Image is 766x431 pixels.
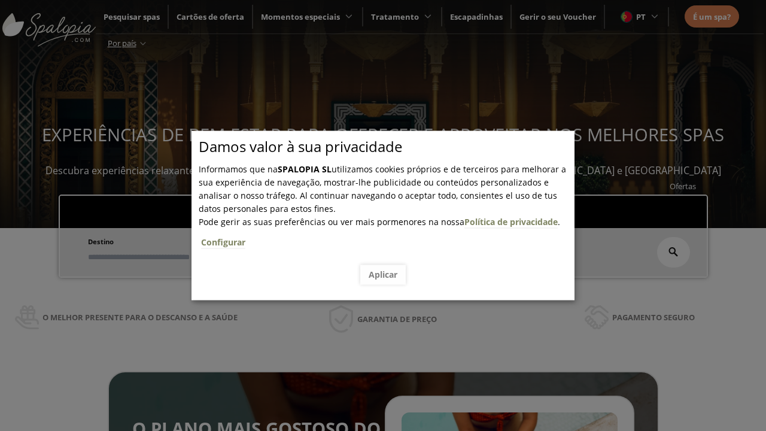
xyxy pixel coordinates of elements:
[199,216,464,227] span: Pode gerir as suas preferências ou ver mais pormenores na nossa
[201,236,245,248] a: Configurar
[199,216,574,256] span: .
[199,163,566,214] span: Informamos que na utilizamos cookies próprios e de terceiros para melhorar a sua experiência de n...
[360,265,406,284] button: Aplicar
[278,163,332,175] b: SPALOPIA SL
[199,140,574,153] p: Damos valor à sua privacidade
[464,216,558,228] a: Política de privacidade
